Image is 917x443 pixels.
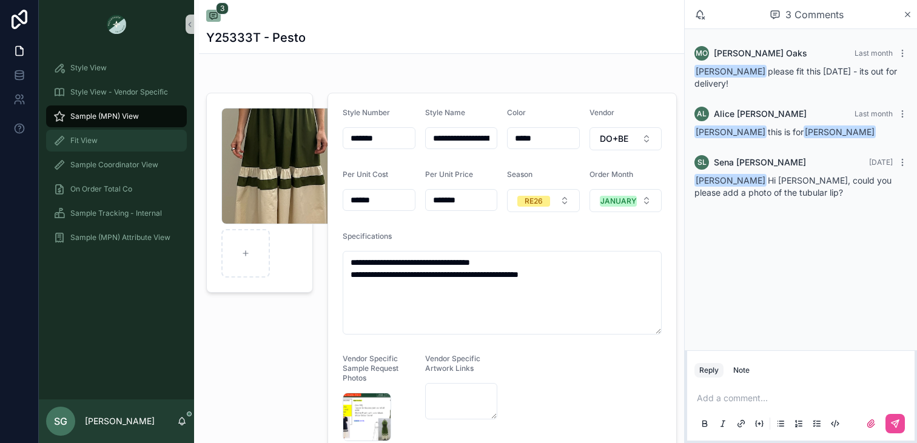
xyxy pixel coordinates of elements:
[507,189,580,212] button: Select Button
[589,108,614,117] span: Vendor
[589,127,662,150] button: Select Button
[46,57,187,79] a: Style View
[70,112,139,121] span: Sample (MPN) View
[855,48,893,58] span: Last month
[343,170,388,179] span: Per Unit Cost
[728,363,754,378] button: Note
[70,63,107,73] span: Style View
[70,184,132,194] span: On Order Total Co
[343,231,392,241] span: Specifications
[694,174,767,187] span: [PERSON_NAME]
[206,29,306,46] h1: Y25333T - Pesto
[70,160,158,170] span: Sample Coordinator View
[694,127,877,137] span: this is for
[804,125,876,138] span: [PERSON_NAME]
[70,233,170,242] span: Sample (MPN) Attribute View
[46,202,187,224] a: Sample Tracking - Internal
[694,363,724,378] button: Reply
[425,170,473,179] span: Per Unit Price
[694,65,767,78] span: [PERSON_NAME]
[46,178,187,200] a: On Order Total Co
[46,105,187,127] a: Sample (MPN) View
[600,133,628,145] span: DO+BE
[785,7,844,22] span: 3 Comments
[600,196,636,207] div: JANUARY
[70,87,168,97] span: Style View - Vendor Specific
[714,47,807,59] span: [PERSON_NAME] Oaks
[39,48,194,264] div: scrollable content
[697,109,707,119] span: AL
[46,154,187,176] a: Sample Coordinator View
[694,175,892,198] span: Hi [PERSON_NAME], could you please add a photo of the tubular lip?
[425,354,480,373] span: Vendor Specific Artwork Links
[216,2,229,15] span: 3
[694,125,767,138] span: [PERSON_NAME]
[46,227,187,248] a: Sample (MPN) Attribute View
[589,170,633,179] span: Order Month
[694,66,897,88] span: please fit this [DATE] - its out for delivery!
[696,48,708,58] span: MO
[507,170,532,179] span: Season
[697,158,707,167] span: SL
[425,108,465,117] span: Style Name
[343,108,390,117] span: Style Number
[714,156,806,168] span: Sena [PERSON_NAME]
[714,108,807,120] span: Alice [PERSON_NAME]
[54,414,67,428] span: SG
[70,208,162,218] span: Sample Tracking - Internal
[70,136,98,145] span: Fit View
[525,196,543,207] div: RE26
[589,189,662,212] button: Select Button
[855,109,893,118] span: Last month
[46,81,187,103] a: Style View - Vendor Specific
[206,10,221,24] button: 3
[343,354,398,382] span: Vendor Specific Sample Request Photos
[507,108,526,117] span: Color
[85,415,155,427] p: [PERSON_NAME]
[869,158,893,167] span: [DATE]
[46,130,187,152] a: Fit View
[107,15,126,34] img: App logo
[733,365,750,375] div: Note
